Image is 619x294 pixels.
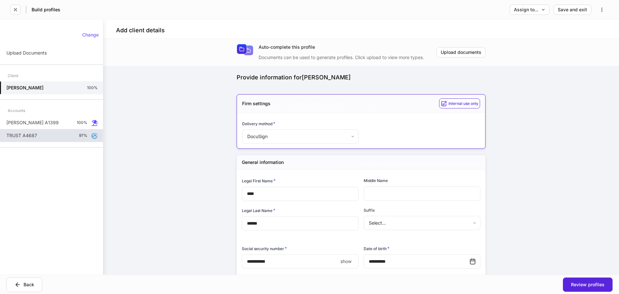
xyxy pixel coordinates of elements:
[8,105,25,116] div: Accounts
[77,120,87,125] p: 100%
[82,33,99,37] div: Change
[6,119,59,126] p: [PERSON_NAME] A1399
[242,207,275,214] h6: Legal Last Name
[554,5,591,15] button: Save and exit
[364,245,389,252] h6: Date of birth
[242,177,276,184] h6: Legal First Name
[242,245,287,252] h6: Social security number
[514,7,545,12] div: Assign to...
[116,26,165,34] h4: Add client details
[558,7,587,12] div: Save and exit
[242,120,275,127] h6: Delivery method
[510,5,550,15] button: Assign to...
[8,70,18,81] div: Client
[15,281,34,288] div: Back
[364,177,388,184] h6: Middle Name
[259,50,437,61] div: Documents can be used to generate profiles. Click upload to view more types.
[6,132,37,139] p: TRUST A4687
[6,50,47,56] p: Upload Documents
[32,6,60,13] h5: Build profiles
[364,207,375,213] h6: Suffix
[6,277,42,292] button: Back
[437,47,486,57] button: Upload documents
[441,50,481,55] div: Upload documents
[242,129,358,144] div: DocuSign
[340,258,351,265] p: show
[237,74,486,81] div: Provide information for [PERSON_NAME]
[78,30,103,40] button: Change
[448,100,478,106] h6: Internal use only
[6,85,44,91] h5: [PERSON_NAME]
[87,85,98,90] p: 100%
[242,100,270,107] h5: Firm settings
[79,133,87,138] p: 97%
[364,216,480,230] div: Select...
[563,278,613,292] button: Review profiles
[571,282,604,287] div: Review profiles
[242,159,284,166] h5: General information
[259,44,437,50] div: Auto-complete this profile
